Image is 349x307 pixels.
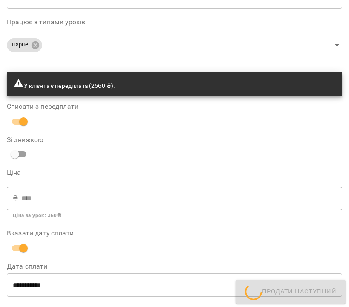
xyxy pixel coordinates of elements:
[7,38,42,52] div: Парне
[13,212,61,218] b: Ціна за урок : 360 ₴
[7,136,342,143] label: Зі знижкою
[13,193,18,203] p: ₴
[7,19,342,26] label: Працює з типами уроків
[14,82,115,89] span: У клієнта є передплата (2560 ₴).
[7,36,342,55] div: Парне
[7,263,342,270] label: Дата сплати
[7,169,342,176] label: Ціна
[7,41,33,49] span: Парне
[7,103,342,110] label: Списати з передплати
[7,230,342,237] label: Вказати дату сплати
